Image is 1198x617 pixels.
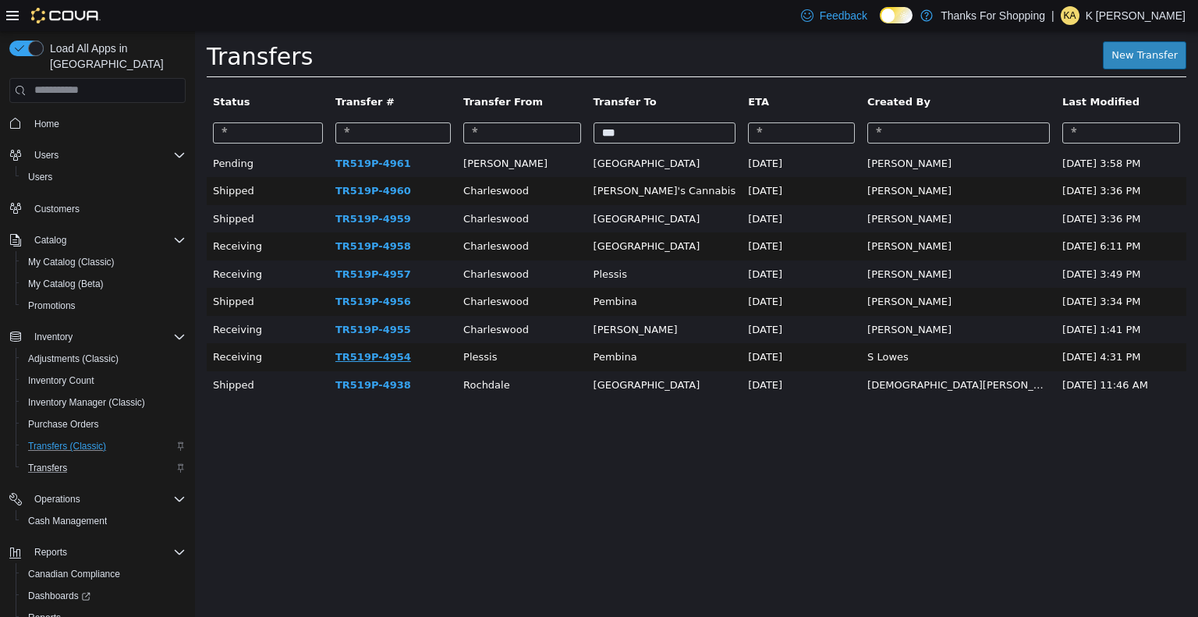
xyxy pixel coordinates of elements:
[22,253,121,271] a: My Catalog (Classic)
[672,154,757,165] span: Tina Jansen
[22,437,186,456] span: Transfers (Classic)
[16,413,192,435] button: Purchase Orders
[12,146,134,174] td: Shipped
[140,154,216,165] a: TR519P-4960
[44,41,186,72] span: Load All Apps in [GEOGRAPHIC_DATA]
[908,10,991,38] a: New Transfer
[12,257,134,285] td: Shipped
[22,512,186,530] span: Cash Management
[3,488,192,510] button: Operations
[547,119,666,147] td: [DATE]
[34,118,59,130] span: Home
[16,392,192,413] button: Inventory Manager (Classic)
[672,182,757,193] span: Tina Jansen
[672,209,757,221] span: Tina Jansen
[28,462,67,474] span: Transfers
[28,328,79,346] button: Inventory
[22,168,58,186] a: Users
[22,349,186,368] span: Adjustments (Classic)
[22,393,151,412] a: Inventory Manager (Classic)
[22,393,186,412] span: Inventory Manager (Classic)
[140,320,216,332] a: TR519P-4954
[28,115,66,133] a: Home
[1061,6,1079,25] div: K Atlee-Raymond
[12,285,134,313] td: Receiving
[268,154,334,165] span: Charleswood
[28,490,87,509] button: Operations
[547,257,666,285] td: [DATE]
[547,146,666,174] td: [DATE]
[3,112,192,135] button: Home
[140,182,216,193] a: TR519P-4959
[268,126,353,138] span: Henderson
[268,209,334,221] span: Charleswood
[12,340,134,368] td: Shipped
[28,543,186,562] span: Reports
[268,63,351,79] button: Transfer From
[399,293,483,304] span: Henderson
[28,568,120,580] span: Canadian Compliance
[547,312,666,340] td: [DATE]
[553,63,577,79] button: ETA
[16,251,192,273] button: My Catalog (Classic)
[16,348,192,370] button: Adjustments (Classic)
[3,326,192,348] button: Inventory
[399,348,505,360] span: Grant Park
[28,418,99,431] span: Purchase Orders
[34,234,66,246] span: Catalog
[28,300,76,312] span: Promotions
[140,264,216,276] a: TR519P-4956
[28,256,115,268] span: My Catalog (Classic)
[28,543,73,562] button: Reports
[22,565,126,583] a: Canadian Compliance
[861,229,991,257] td: [DATE] 3:49 PM
[28,515,107,527] span: Cash Management
[672,63,739,79] button: Created By
[16,457,192,479] button: Transfers
[22,459,73,477] a: Transfers
[861,174,991,202] td: [DATE] 3:36 PM
[880,7,913,23] input: Dark Mode
[820,8,867,23] span: Feedback
[22,587,97,605] a: Dashboards
[18,63,58,79] button: Status
[867,63,948,79] button: Last Modified
[28,171,52,183] span: Users
[861,285,991,313] td: [DATE] 1:41 PM
[399,154,541,165] span: Lucy's Cannabis
[28,490,186,509] span: Operations
[22,275,186,293] span: My Catalog (Beta)
[28,231,186,250] span: Catalog
[16,563,192,585] button: Canadian Compliance
[28,396,145,409] span: Inventory Manager (Classic)
[34,203,80,215] span: Customers
[547,285,666,313] td: [DATE]
[672,320,714,332] span: S Lowes
[22,437,112,456] a: Transfers (Classic)
[268,320,302,332] span: Plessis
[140,209,216,221] a: TR519P-4958
[28,328,186,346] span: Inventory
[1086,6,1186,25] p: K [PERSON_NAME]
[22,371,186,390] span: Inventory Count
[399,264,442,276] span: Pembina
[28,199,186,218] span: Customers
[16,166,192,188] button: Users
[547,229,666,257] td: [DATE]
[399,209,505,221] span: Grant Park
[1064,6,1076,25] span: KA
[12,229,134,257] td: Receiving
[399,237,432,249] span: Plessis
[3,541,192,563] button: Reports
[28,200,86,218] a: Customers
[28,374,94,387] span: Inventory Count
[22,415,186,434] span: Purchase Orders
[672,237,757,249] span: Tina Jansen
[861,312,991,340] td: [DATE] 4:31 PM
[140,293,216,304] a: TR519P-4955
[12,12,118,39] span: Transfers
[268,264,334,276] span: Charleswood
[861,146,991,174] td: [DATE] 3:36 PM
[547,340,666,368] td: [DATE]
[22,296,82,315] a: Promotions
